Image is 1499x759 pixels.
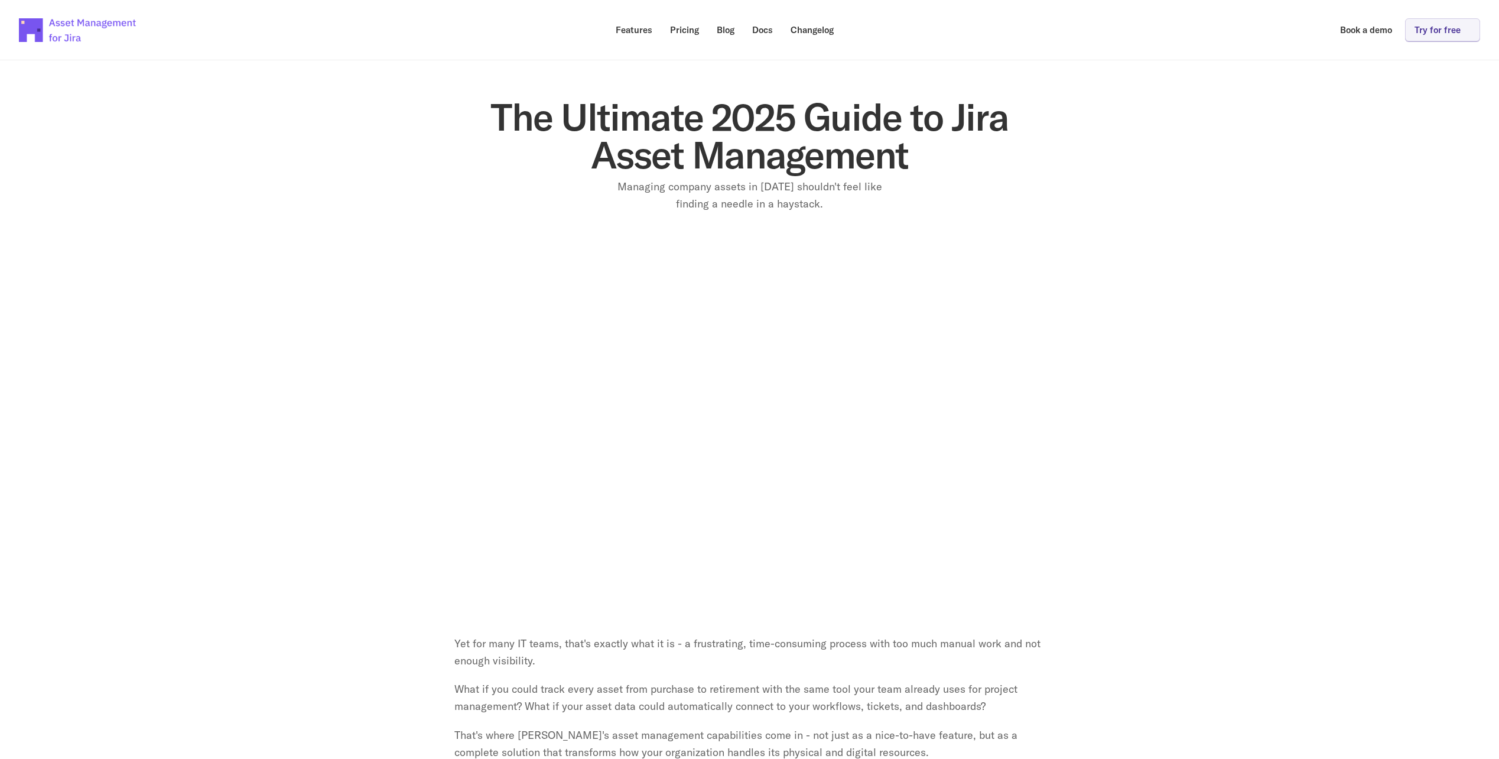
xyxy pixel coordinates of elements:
[454,98,1045,174] h1: The Ultimate 2025 Guide to Jira Asset Management
[602,179,898,213] p: Managing company assets in [DATE] shouldn't feel like finding a needle in a haystack.
[607,18,661,41] a: Features
[670,25,699,34] p: Pricing
[1405,18,1480,41] a: Try for free
[708,18,743,41] a: Blog
[1332,18,1400,41] a: Book a demo
[782,18,842,41] a: Changelog
[1340,25,1392,34] p: Book a demo
[752,25,773,34] p: Docs
[717,25,734,34] p: Blog
[454,635,1045,670] p: Yet for many IT teams, that's exactly what it is - a frustrating, time-consuming process with too...
[791,25,834,34] p: Changelog
[744,18,781,41] a: Docs
[454,681,1045,715] p: What if you could track every asset from purchase to retirement with the same tool your team alre...
[662,18,707,41] a: Pricing
[1415,25,1461,34] p: Try for free
[616,25,652,34] p: Features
